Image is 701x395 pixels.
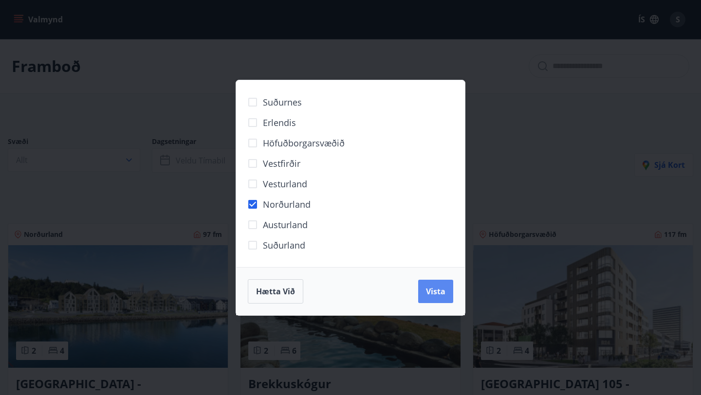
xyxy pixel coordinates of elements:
span: Norðurland [263,198,311,211]
span: Vista [426,286,445,297]
span: Erlendis [263,116,296,129]
span: Suðurnes [263,96,302,108]
span: Austurland [263,218,308,231]
span: Suðurland [263,239,305,251]
button: Hætta við [248,279,303,304]
span: Hætta við [256,286,295,297]
span: Vesturland [263,178,307,190]
button: Vista [418,280,453,303]
span: Vestfirðir [263,157,300,170]
span: Höfuðborgarsvæðið [263,137,345,149]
